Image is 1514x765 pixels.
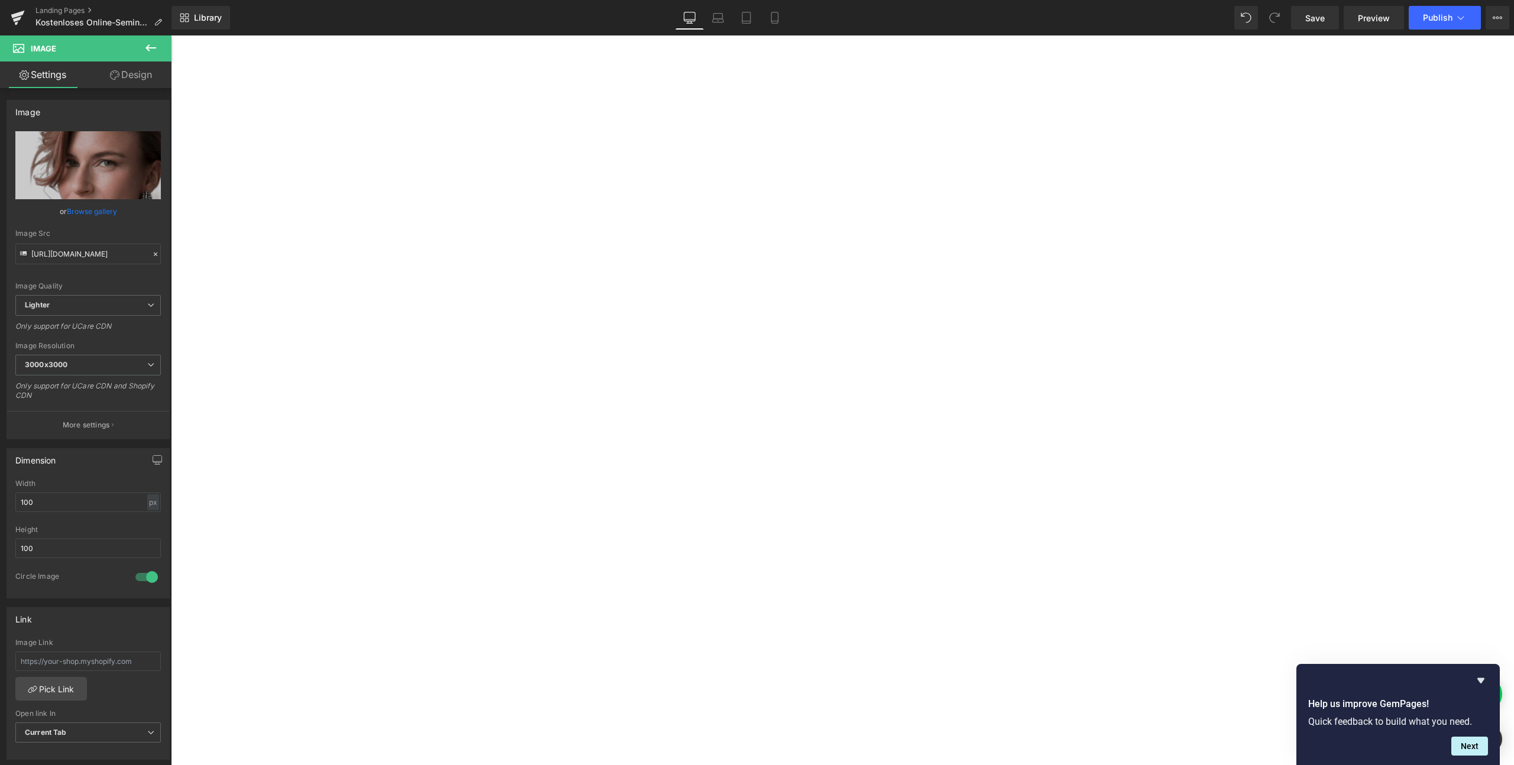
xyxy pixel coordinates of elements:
div: Height [15,526,161,534]
button: Redo [1263,6,1286,30]
b: Current Tab [25,728,67,737]
button: Next question [1451,737,1488,756]
div: px [147,494,159,510]
a: Browse gallery [67,201,117,222]
a: Laptop [704,6,732,30]
div: Width [15,479,161,488]
div: Dimension [15,449,56,465]
input: https://your-shop.myshopify.com [15,651,161,671]
b: 3000x3000 [25,360,67,369]
b: Lighter [25,300,50,309]
button: Publish [1409,6,1481,30]
a: Preview [1344,6,1404,30]
a: Tablet [732,6,761,30]
div: Circle Image [15,572,124,584]
span: Publish [1423,13,1452,22]
div: Image [15,101,40,117]
span: Library [194,12,222,23]
a: Landing Pages [35,6,172,15]
button: Undo [1234,6,1258,30]
input: auto [15,492,161,512]
a: Pick Link [15,677,87,701]
button: Hide survey [1474,673,1488,688]
a: Design [88,61,174,88]
input: auto [15,539,161,558]
span: Image [31,44,56,53]
input: Link [15,244,161,264]
h2: Help us improve GemPages! [1308,697,1488,711]
span: Preview [1358,12,1390,24]
div: Only support for UCare CDN and Shopify CDN [15,381,161,408]
div: Image Resolution [15,342,161,350]
button: More settings [7,411,169,439]
div: Only support for UCare CDN [15,322,161,339]
div: or [15,205,161,218]
p: Quick feedback to build what you need. [1308,716,1488,727]
div: Open link In [15,709,161,718]
a: Desktop [675,6,704,30]
span: Save [1305,12,1325,24]
a: New Library [172,6,230,30]
div: Image Quality [15,282,161,290]
div: Help us improve GemPages! [1308,673,1488,756]
span: Kostenloses Online-Seminar | Digitale Schichtplanung [35,18,149,27]
div: Image Src [15,229,161,238]
div: Link [15,608,32,624]
p: More settings [63,420,110,430]
a: Mobile [761,6,789,30]
button: More [1486,6,1509,30]
div: Image Link [15,638,161,647]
